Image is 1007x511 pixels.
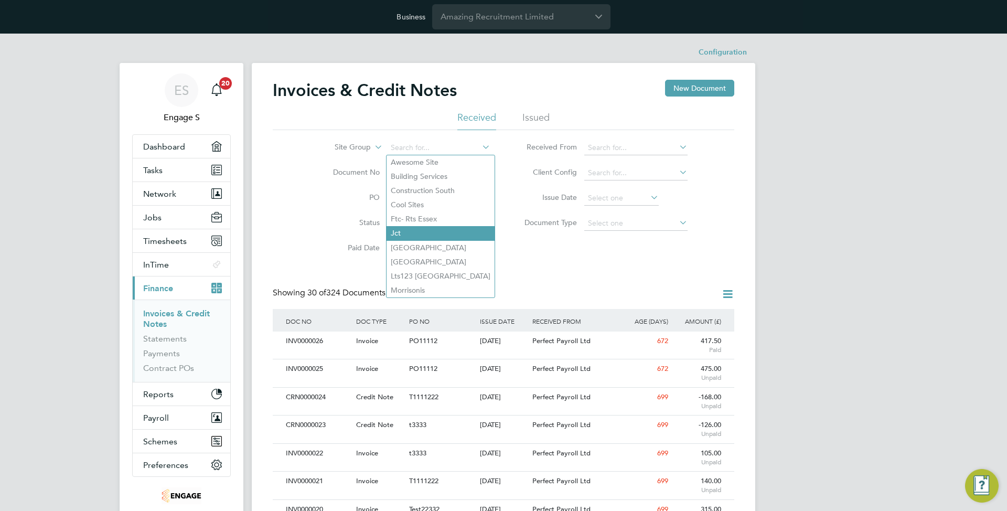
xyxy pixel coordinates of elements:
span: Tasks [143,165,163,175]
span: Perfect Payroll Ltd [532,449,591,457]
span: Unpaid [673,486,721,494]
a: ESEngage S [132,73,231,124]
button: InTime [133,253,230,276]
span: 699 [657,449,668,457]
li: Awesome Site [387,155,495,169]
span: Credit Note [356,392,393,401]
span: 699 [657,476,668,485]
button: Finance [133,276,230,300]
span: Dashboard [143,142,185,152]
div: CRN0000024 [283,388,353,407]
label: Issue Date [517,193,577,202]
span: InTime [143,260,169,270]
div: RECEIVED FROM [530,309,618,333]
span: ES [174,83,189,97]
label: PO [319,193,380,202]
div: DOC NO [283,309,353,333]
div: [DATE] [477,472,530,491]
li: Building Services [387,169,495,184]
input: Search for... [584,166,688,180]
input: Search for... [584,141,688,155]
button: New Document [665,80,734,97]
span: 30 of [307,288,326,298]
span: Unpaid [673,430,721,438]
span: 672 [657,364,668,373]
a: Dashboard [133,135,230,158]
input: Select one [584,216,688,231]
span: Invoice [356,476,378,485]
span: Unpaid [673,458,721,466]
div: INV0000022 [283,444,353,463]
label: Received From [517,142,577,152]
label: Document No [319,167,380,177]
h2: Invoices & Credit Notes [273,80,457,101]
div: Showing [273,288,388,299]
div: [DATE] [477,388,530,407]
span: Perfect Payroll Ltd [532,420,591,429]
img: amazing-logo-retina.png [162,487,201,504]
li: [GEOGRAPHIC_DATA] [387,241,495,255]
div: [DATE] [477,359,530,379]
span: T1111222 [409,392,438,401]
li: Construction South [387,184,495,198]
span: Paid [673,346,721,354]
span: Engage S [132,111,231,124]
span: Preferences [143,460,188,470]
span: Invoice [356,336,378,345]
div: 417.50 [671,332,724,359]
div: Finance [133,300,230,382]
span: Perfect Payroll Ltd [532,336,591,345]
div: ISSUE DATE [477,309,530,333]
li: Lts123 [GEOGRAPHIC_DATA] [387,269,495,283]
a: 20 [206,73,227,107]
button: Jobs [133,206,230,229]
li: Configuration [699,42,747,63]
span: Timesheets [143,236,187,246]
div: [DATE] [477,332,530,351]
span: Invoice [356,449,378,457]
div: -168.00 [671,388,724,415]
li: Received [457,111,496,130]
a: Contract POs [143,363,194,373]
label: Site Group [310,142,371,153]
span: 699 [657,420,668,429]
span: Unpaid [673,402,721,410]
a: Go to home page [132,487,231,504]
div: 105.00 [671,444,724,471]
div: 140.00 [671,472,724,499]
div: [DATE] [477,444,530,463]
span: T1111222 [409,476,438,485]
span: Schemes [143,437,177,446]
span: 699 [657,392,668,401]
input: Search for... [387,141,490,155]
span: Reports [143,389,174,399]
a: Tasks [133,158,230,182]
div: [DATE] [477,416,530,435]
li: [GEOGRAPHIC_DATA] [387,255,495,269]
div: INV0000026 [283,332,353,351]
span: 20 [219,77,232,90]
li: Morrisonis [387,283,495,297]
div: INV0000021 [283,472,353,491]
span: Invoice [356,364,378,373]
span: PO11112 [409,336,437,345]
label: Client Config [517,167,577,177]
button: Timesheets [133,229,230,252]
div: -126.00 [671,416,724,443]
span: t3333 [409,420,426,429]
label: Business [397,12,425,22]
span: Credit Note [356,420,393,429]
div: INV0000025 [283,359,353,379]
button: Preferences [133,453,230,476]
label: Paid Date [319,243,380,252]
label: Status [319,218,380,227]
span: Jobs [143,212,162,222]
button: Engage Resource Center [965,469,999,503]
span: PO11112 [409,364,437,373]
div: AGE (DAYS) [618,309,671,333]
input: Select one [584,191,659,206]
li: Ftc- Rts Essex [387,212,495,226]
a: Payments [143,348,180,358]
span: Unpaid [673,374,721,382]
button: Network [133,182,230,205]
